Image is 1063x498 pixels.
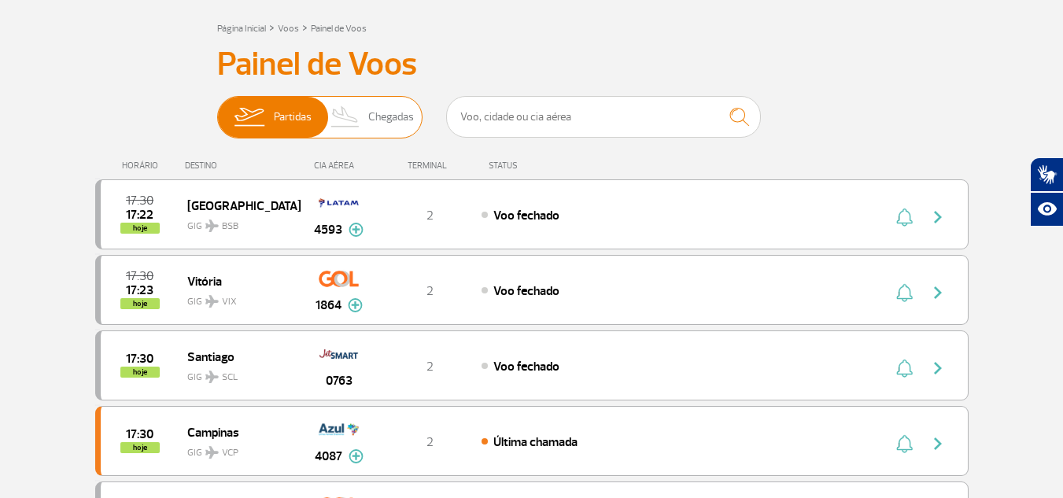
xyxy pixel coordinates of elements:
[493,434,578,450] span: Última chamada
[896,434,913,453] img: sino-painel-voo.svg
[316,296,341,315] span: 1864
[896,208,913,227] img: sino-painel-voo.svg
[222,446,238,460] span: VCP
[187,346,288,367] span: Santiago
[1030,157,1063,192] button: Abrir tradutor de língua de sinais.
[187,422,288,442] span: Campinas
[300,160,378,171] div: CIA AÉREA
[311,23,367,35] a: Painel de Voos
[426,359,434,374] span: 2
[493,359,559,374] span: Voo fechado
[205,371,219,383] img: destiny_airplane.svg
[928,359,947,378] img: seta-direita-painel-voo.svg
[426,283,434,299] span: 2
[315,447,342,466] span: 4087
[314,220,342,239] span: 4593
[205,219,219,232] img: destiny_airplane.svg
[120,223,160,234] span: hoje
[348,298,363,312] img: mais-info-painel-voo.svg
[120,367,160,378] span: hoje
[896,283,913,302] img: sino-painel-voo.svg
[278,23,299,35] a: Voos
[896,359,913,378] img: sino-painel-voo.svg
[302,18,308,36] a: >
[187,211,288,234] span: GIG
[224,97,274,138] img: slider-embarque
[928,208,947,227] img: seta-direita-painel-voo.svg
[217,23,266,35] a: Página Inicial
[126,429,153,440] span: 2025-09-30 17:30:00
[326,371,352,390] span: 0763
[1030,157,1063,227] div: Plugin de acessibilidade da Hand Talk.
[100,160,186,171] div: HORÁRIO
[205,446,219,459] img: destiny_airplane.svg
[1030,192,1063,227] button: Abrir recursos assistivos.
[493,283,559,299] span: Voo fechado
[378,160,481,171] div: TERMINAL
[126,285,153,296] span: 2025-09-30 17:23:47
[349,223,364,237] img: mais-info-painel-voo.svg
[493,208,559,223] span: Voo fechado
[187,437,288,460] span: GIG
[120,442,160,453] span: hoje
[126,353,153,364] span: 2025-09-30 17:30:00
[187,195,288,216] span: [GEOGRAPHIC_DATA]
[426,208,434,223] span: 2
[269,18,275,36] a: >
[274,97,312,138] span: Partidas
[187,286,288,309] span: GIG
[205,295,219,308] img: destiny_airplane.svg
[481,160,609,171] div: STATUS
[126,271,153,282] span: 2025-09-30 17:30:00
[126,209,153,220] span: 2025-09-30 17:22:00
[222,219,238,234] span: BSB
[368,97,414,138] span: Chegadas
[426,434,434,450] span: 2
[323,97,369,138] img: slider-desembarque
[126,195,153,206] span: 2025-09-30 17:30:00
[446,96,761,138] input: Voo, cidade ou cia aérea
[928,434,947,453] img: seta-direita-painel-voo.svg
[187,271,288,291] span: Vitória
[185,160,300,171] div: DESTINO
[187,362,288,385] span: GIG
[222,371,238,385] span: SCL
[120,298,160,309] span: hoje
[222,295,237,309] span: VIX
[349,449,364,463] img: mais-info-painel-voo.svg
[928,283,947,302] img: seta-direita-painel-voo.svg
[217,45,847,84] h3: Painel de Voos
